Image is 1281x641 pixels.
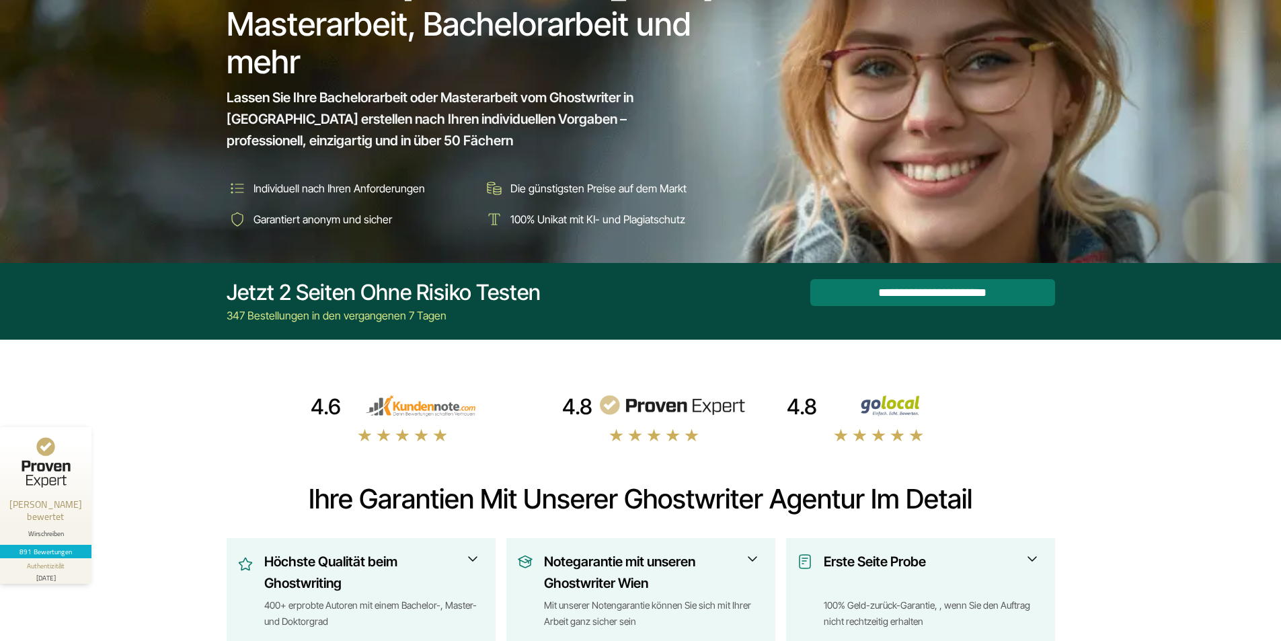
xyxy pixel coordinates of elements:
[27,561,65,571] div: Authentizität
[609,428,700,443] img: stars
[346,395,494,416] img: kundennote
[562,393,592,420] div: 4.8
[483,178,731,199] li: Die günstigsten Preise auf dem Markt
[311,393,341,420] div: 4.6
[227,483,1055,515] h2: Ihre Garantien mit unserer Ghostwriter Agentur im Detail
[833,428,925,443] img: stars
[237,554,254,575] img: Höchste Qualität beim Ghostwriting
[227,178,474,199] li: Individuell nach Ihren Anforderungen
[5,529,86,538] div: Wirschreiben
[227,307,541,324] div: 347 Bestellungen in den vergangenen 7 Tagen
[483,178,505,199] img: Die günstigsten Preise auf dem Markt
[544,551,756,594] h3: Notegarantie mit unseren Ghostwriter Wien
[227,178,248,199] img: Individuell nach Ihren Anforderungen
[227,87,707,151] span: Lassen Sie Ihre Bachelorarbeit oder Masterarbeit vom Ghostwriter in [GEOGRAPHIC_DATA] erstellen n...
[227,209,248,230] img: Garantiert anonym und sicher
[483,209,731,230] li: 100% Unikat mit KI- und Plagiatschutz
[483,209,505,230] img: 100% Unikat mit KI- und Plagiatschutz
[797,554,813,570] img: Erste Seite Probe
[264,551,476,594] h3: Höchste Qualität beim Ghostwriting
[598,395,746,416] img: provenexpert reviews
[787,393,817,420] div: 4.8
[544,597,765,630] div: Mit unserer Notengarantie können Sie sich mit Ihrer Arbeit ganz sicher sein
[822,395,970,416] img: Wirschreiben Bewertungen
[824,551,1036,594] h3: Erste Seite Probe
[517,554,533,570] img: Notegarantie mit unseren Ghostwriter Wien
[357,428,449,443] img: stars
[227,209,474,230] li: Garantiert anonym und sicher
[264,597,485,630] div: 400+ erprobte Autoren mit einem Bachelor-, Master- und Doktorgrad
[824,597,1044,630] div: 100% Geld-zurück-Garantie, , wenn Sie den Auftrag nicht rechtzeitig erhalten
[5,571,86,581] div: [DATE]
[227,279,541,306] div: Jetzt 2 Seiten ohne Risiko testen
